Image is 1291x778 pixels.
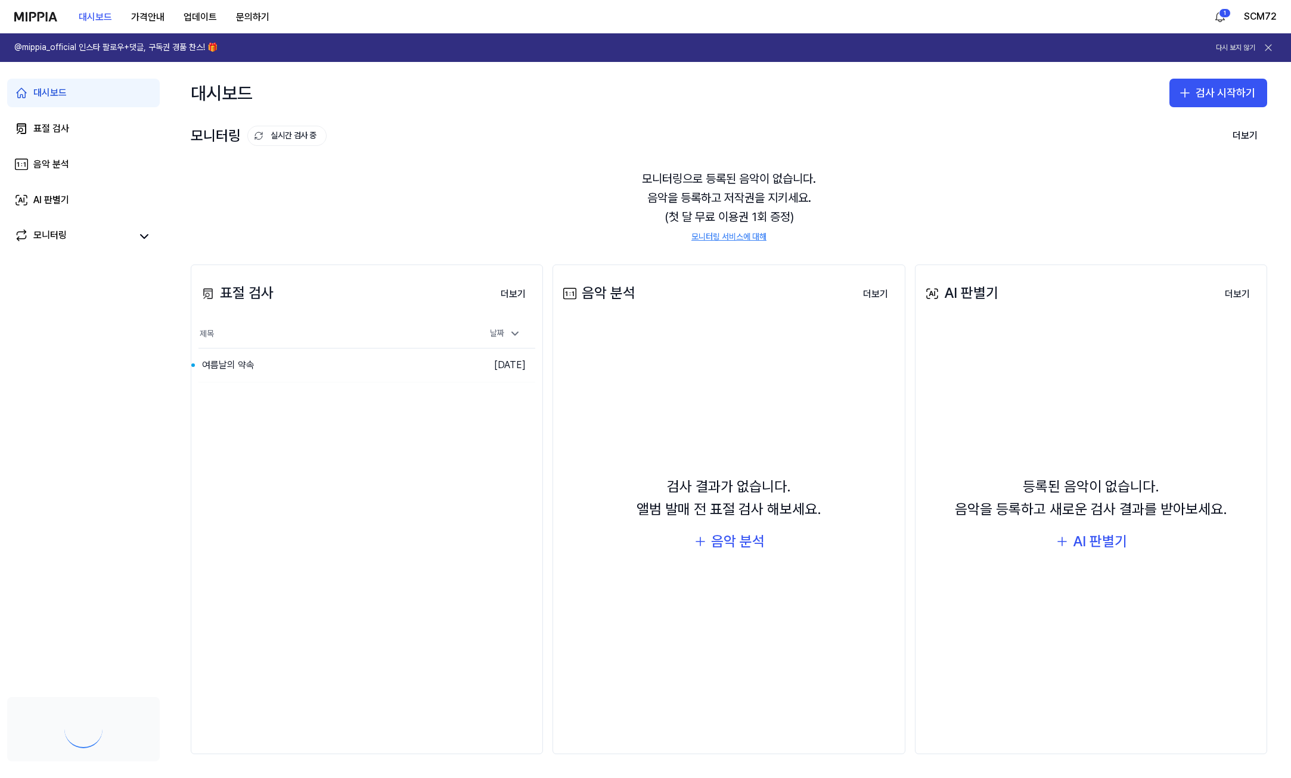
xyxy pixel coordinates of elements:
a: 모니터링 서비스에 대해 [691,231,766,243]
div: AI 판별기 [923,282,998,304]
div: 모니터링 [33,228,67,245]
button: 더보기 [1223,124,1267,148]
button: 다시 보지 않기 [1216,43,1255,53]
a: 더보기 [854,281,898,306]
div: 음악 분석 [33,157,69,172]
div: 표절 검사 [198,282,274,304]
div: 대시보드 [33,86,67,100]
div: 표절 검사 [33,122,69,136]
h1: @mippia_official 인스타 팔로우+댓글, 구독권 경품 찬스! 🎁 [14,42,218,54]
div: 여름날의 약속 [202,358,255,372]
button: 가격안내 [122,5,174,29]
a: 업데이트 [174,1,226,33]
img: 알림 [1213,10,1227,24]
div: 모니터링으로 등록된 음악이 없습니다. 음악을 등록하고 저작권을 지키세요. (첫 달 무료 이용권 1회 증정) [191,155,1267,257]
button: 검사 시작하기 [1169,79,1267,107]
div: 1 [1219,8,1231,18]
button: 업데이트 [174,5,226,29]
button: 대시보드 [69,5,122,29]
button: 더보기 [854,282,898,306]
div: 대시보드 [191,74,253,112]
button: 더보기 [491,282,535,306]
img: logo [14,12,57,21]
div: 모니터링 [191,125,327,147]
div: 날짜 [485,324,526,343]
div: AI 판별기 [1073,530,1127,553]
a: 음악 분석 [7,150,160,179]
a: 더보기 [491,281,535,306]
a: 모니터링 [14,228,131,245]
div: 음악 분석 [711,530,765,553]
button: 문의하기 [226,5,279,29]
a: 표절 검사 [7,114,160,143]
button: AI 판별기 [1055,530,1127,553]
a: 대시보드 [7,79,160,107]
td: [DATE] [451,348,535,382]
div: 등록된 음악이 없습니다. 음악을 등록하고 새로운 검사 결과를 받아보세요. [955,475,1227,521]
a: AI 판별기 [7,186,160,214]
button: 음악 분석 [693,530,765,553]
a: 더보기 [1215,281,1259,306]
button: 실시간 검사 중 [247,126,327,146]
div: 음악 분석 [560,282,635,304]
div: AI 판별기 [33,193,69,207]
th: 제목 [198,320,451,348]
div: 검사 결과가 없습니다. 앨범 발매 전 표절 검사 해보세요. [637,475,821,521]
button: 더보기 [1215,282,1259,306]
button: 알림1 [1211,7,1230,26]
button: SCM72 [1244,10,1277,24]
